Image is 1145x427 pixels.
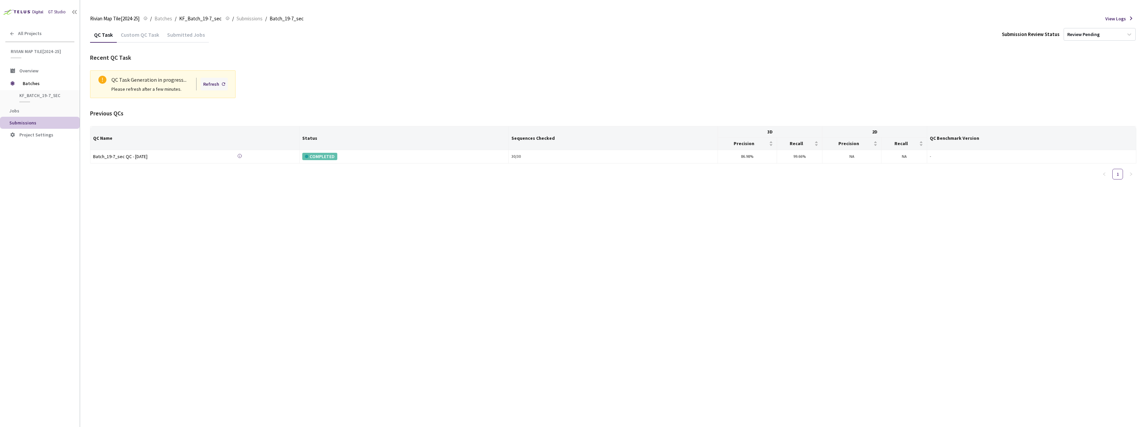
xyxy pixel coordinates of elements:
[270,15,304,23] span: Batch_19-7_sec
[777,137,823,150] th: Recall
[9,120,36,126] span: Submissions
[90,15,139,23] span: Rivian Map Tile[2024-25]
[884,141,918,146] span: Recall
[822,126,927,137] th: 2D
[777,150,823,163] td: 99.66%
[111,85,230,93] div: Please refresh after a few minutes.
[721,141,768,146] span: Precision
[117,31,163,43] div: Custom QC Task
[1067,31,1100,38] div: Review Pending
[19,68,38,74] span: Overview
[90,31,117,43] div: QC Task
[927,126,1136,150] th: QC Benchmark Version
[175,15,176,23] li: /
[93,153,186,160] a: Batch_19-7_sec QC - [DATE]
[718,137,777,150] th: Precision
[11,49,70,54] span: Rivian Map Tile[2024-25]
[90,126,300,150] th: QC Name
[90,109,1136,118] div: Previous QCs
[718,150,777,163] td: 86.98%
[163,31,209,43] div: Submitted Jobs
[48,9,66,15] div: GT Studio
[1126,169,1136,179] button: right
[1129,172,1133,176] span: right
[23,77,68,90] span: Batches
[265,15,267,23] li: /
[153,15,173,22] a: Batches
[1112,169,1123,179] li: 1
[1105,15,1126,22] span: View Logs
[18,31,42,36] span: All Projects
[237,15,263,23] span: Submissions
[203,80,219,88] div: Refresh
[1099,169,1110,179] li: Previous Page
[718,126,822,137] th: 3D
[1113,169,1123,179] a: 1
[232,15,234,23] li: /
[90,53,1136,62] div: Recent QC Task
[19,93,69,98] span: KF_Batch_19-7_sec
[154,15,172,23] span: Batches
[179,15,222,23] span: KF_Batch_19-7_sec
[822,150,881,163] td: NA
[780,141,813,146] span: Recall
[1099,169,1110,179] button: left
[235,15,264,22] a: Submissions
[9,108,19,114] span: Jobs
[98,76,106,84] span: exclamation-circle
[881,150,927,163] td: NA
[825,141,872,146] span: Precision
[300,126,509,150] th: Status
[1126,169,1136,179] li: Next Page
[822,137,881,150] th: Precision
[302,153,337,160] div: COMPLETED
[150,15,152,23] li: /
[1002,30,1060,38] div: Submission Review Status
[111,76,230,84] div: QC Task Generation in progress...
[1102,172,1106,176] span: left
[509,126,718,150] th: Sequences Checked
[930,153,1133,160] div: -
[511,153,715,160] div: 30 / 30
[19,132,53,138] span: Project Settings
[881,137,927,150] th: Recall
